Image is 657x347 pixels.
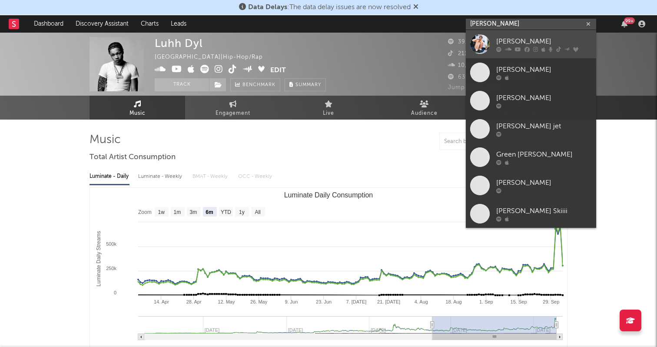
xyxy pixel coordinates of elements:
text: Luminate Daily Streams [96,231,102,286]
a: Discovery Assistant [70,15,135,33]
text: 1. Sep [479,299,493,304]
text: 9. Jun [285,299,298,304]
text: 0 [114,290,116,295]
span: : The data delay issues are now resolved [248,4,411,11]
a: [PERSON_NAME] [466,58,596,87]
text: YTD [221,209,231,215]
div: Green [PERSON_NAME] [496,149,592,160]
button: Summary [285,78,326,91]
a: [PERSON_NAME] [466,30,596,58]
text: 1y [239,209,245,215]
a: Charts [135,15,165,33]
span: Dismiss [413,4,418,11]
button: 99+ [621,20,627,27]
span: Live [323,108,334,119]
a: Dashboard [28,15,70,33]
span: Data Delays [248,4,287,11]
div: [PERSON_NAME] [496,36,592,47]
div: [PERSON_NAME] [496,93,592,103]
a: [PERSON_NAME] jet [466,115,596,143]
div: Luminate - Daily [90,169,129,184]
input: Search for artists [466,19,596,30]
a: Music [90,96,185,120]
text: 1w [158,209,165,215]
div: [PERSON_NAME] [496,64,592,75]
span: 10,920 [448,63,478,68]
span: Total Artist Consumption [90,152,176,163]
div: Luhh Dyl [155,37,203,50]
a: Benchmark [230,78,280,91]
text: 29. Sep [543,299,559,304]
a: Live [281,96,376,120]
text: 7. [DATE] [346,299,366,304]
span: Jump Score: 89.0 [448,85,500,90]
div: [PERSON_NAME] Skiiii [496,206,592,216]
span: Music [129,108,146,119]
div: Luminate - Weekly [138,169,184,184]
text: 28. Apr [186,299,202,304]
a: [PERSON_NAME] [466,171,596,200]
span: Engagement [216,108,250,119]
text: 3m [190,209,197,215]
a: [PERSON_NAME] Skiiii [466,200,596,228]
span: 639,461 Monthly Listeners [448,74,535,80]
text: 250k [106,266,116,271]
text: 1m [174,209,181,215]
input: Search by song name or URL [440,138,531,145]
div: 99 + [624,17,635,24]
span: Summary [295,83,321,87]
text: Luminate Daily Consumption [284,191,373,199]
div: [PERSON_NAME] [496,177,592,188]
button: Edit [270,65,286,76]
a: Audience [376,96,472,120]
text: All [255,209,260,215]
text: 4. Aug [415,299,428,304]
text: 15. Sep [511,299,527,304]
text: 18. Aug [445,299,461,304]
text: 26. May [250,299,268,304]
text: 12. May [218,299,235,304]
button: Track [155,78,209,91]
text: Zoom [138,209,152,215]
a: [PERSON_NAME] [466,87,596,115]
div: [PERSON_NAME] jet [496,121,592,131]
text: 6m [206,209,213,215]
text: 500k [106,241,116,247]
text: 14. Apr [154,299,169,304]
text: 23. Jun [316,299,332,304]
a: Leads [165,15,192,33]
div: [GEOGRAPHIC_DATA] | Hip-Hop/Rap [155,52,273,63]
span: Benchmark [242,80,275,90]
a: Engagement [185,96,281,120]
span: 39,660 [448,39,479,45]
a: Green [PERSON_NAME] [466,143,596,171]
text: 21. [DATE] [377,299,400,304]
span: Audience [411,108,438,119]
span: 211,100 [448,51,480,57]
